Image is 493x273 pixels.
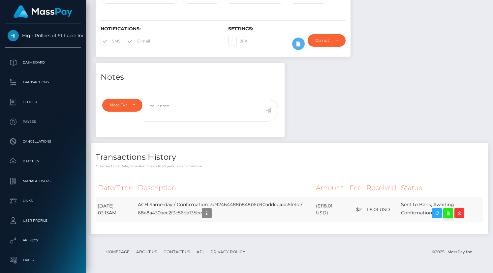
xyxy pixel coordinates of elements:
[136,179,314,197] th: Description
[347,197,364,222] td: $2
[194,247,206,257] a: API
[161,247,193,257] a: Contact Us
[8,255,78,265] p: Taxes
[5,153,81,170] a: Batches
[314,179,347,197] th: Amount
[8,196,78,206] p: Links
[96,197,136,222] td: [DATE] 03:13AM
[8,176,78,186] p: Manage Users
[136,197,314,222] td: ACH Same-day / Confirmation: 3e92464488b848b6b90addcc4bc5fe1d / 68e8a430aec2f3c56da135be
[8,97,78,107] p: Ledger
[399,197,483,222] td: Sent to Bank, Awaiting Confirmation
[208,247,248,257] a: Privacy Policy
[101,37,120,45] label: SMS
[228,26,346,32] h6: Settings:
[5,74,81,91] a: Transactions
[364,179,399,197] th: Received
[8,235,78,245] p: API Keys
[8,137,78,147] p: Cancellations
[134,247,160,257] a: About Us
[110,102,127,108] div: Note Type
[5,173,81,189] a: Manage Users
[314,197,347,222] td: ($118.01 USD)
[5,33,81,39] span: High Rollers of St Lucie Inc
[96,164,483,169] p: * Transactions date/time are shown in payee's local timezone
[8,77,78,87] p: Transactions
[347,179,364,197] th: Fee
[399,179,483,197] th: Status
[126,37,150,45] label: E-mail
[5,114,81,130] a: Payees
[101,71,280,83] h4: Notes
[5,133,81,150] a: Cancellations
[364,197,399,222] td: 118.01 USD
[101,26,218,32] h6: Notifications:
[96,151,483,163] h4: Transactions History
[8,58,78,68] p: Dashboard
[14,5,72,18] img: MassPay Logo
[5,252,81,268] a: Taxes
[5,94,81,110] a: Ledger
[315,38,330,43] div: Do not require
[103,247,132,257] a: Homepage
[5,212,81,229] a: User Profile
[8,216,78,226] p: User Profile
[5,193,81,209] a: Links
[8,156,78,166] p: Batches
[5,54,81,71] a: Dashboard
[102,99,142,111] button: Note Type
[5,232,81,249] a: API Keys
[8,117,78,127] p: Payees
[228,37,248,45] label: 2FA
[432,248,478,256] div: © 2025 , MassPay Inc.
[8,30,19,41] img: High Rollers of St Lucie Inc
[96,179,136,197] th: Date/Time
[308,34,346,47] button: Do not require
